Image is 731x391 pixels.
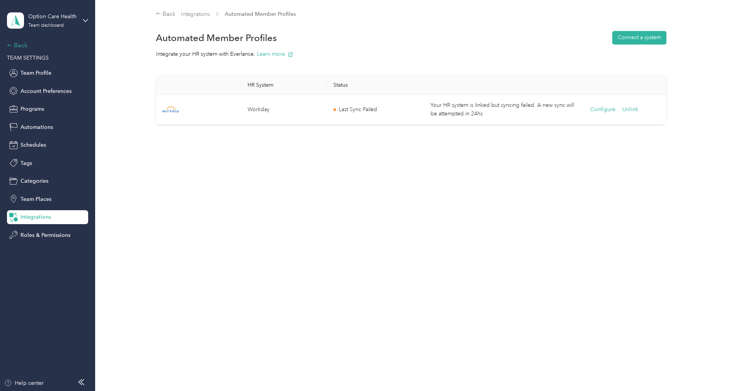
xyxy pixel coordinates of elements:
[20,195,51,203] span: Team Places
[162,106,179,113] img: workday
[20,141,46,149] span: Schedules
[20,231,70,239] span: Roles & Permissions
[20,105,44,113] span: Programs
[20,159,32,167] span: Tags
[327,75,424,95] th: Status
[156,10,176,19] div: Back
[20,87,72,95] span: Account Preferences
[7,41,84,50] div: Back
[225,10,296,18] span: Automated Member Profiles
[20,69,51,77] span: Team Profile
[181,11,210,17] a: Integrations
[20,177,48,185] span: Categories
[156,50,667,58] div: Integrate your HR system with Everlance.
[20,123,53,131] span: Automations
[257,50,293,58] button: Learn more
[28,12,77,21] div: Option Care Health
[241,95,327,125] td: Workday
[424,95,584,125] td: Your HR system is linked but syncing failed. A new sync will be attempted in 24hs
[4,379,44,387] button: Help center
[7,55,49,61] span: TEAM SETTINGS
[590,105,615,114] button: Configure
[28,23,64,28] div: Team dashboard
[156,34,277,42] h1: Automated Member Profiles
[622,105,638,114] button: Unlink
[612,31,666,45] button: Connect a system
[20,213,51,221] span: Integrations
[688,348,731,391] iframe: Everlance-gr Chat Button Frame
[339,105,377,114] span: Last Sync Failed
[241,75,327,95] th: HR System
